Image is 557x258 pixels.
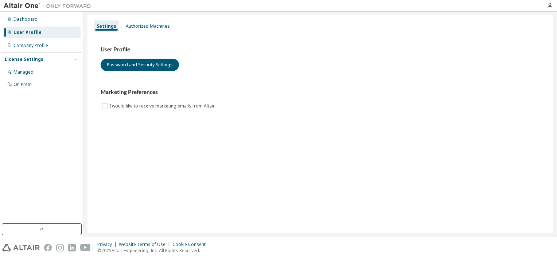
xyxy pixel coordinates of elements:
img: Altair One [4,2,95,9]
img: facebook.svg [44,244,52,251]
img: instagram.svg [56,244,64,251]
img: linkedin.svg [68,244,76,251]
div: Managed [13,69,34,75]
div: Dashboard [13,16,38,22]
div: On Prem [13,82,32,87]
div: Company Profile [13,43,48,48]
div: User Profile [13,30,42,35]
div: Authorized Machines [126,23,170,29]
img: altair_logo.svg [2,244,40,251]
div: Website Terms of Use [119,242,172,247]
label: I would like to receive marketing emails from Altair [109,102,216,110]
h3: Marketing Preferences [101,89,540,96]
p: © 2025 Altair Engineering, Inc. All Rights Reserved. [97,247,210,254]
img: youtube.svg [80,244,91,251]
div: Settings [97,23,116,29]
div: Cookie Consent [172,242,210,247]
div: Privacy [97,242,119,247]
h3: User Profile [101,46,540,53]
div: License Settings [5,56,43,62]
button: Password and Security Settings [101,59,179,71]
